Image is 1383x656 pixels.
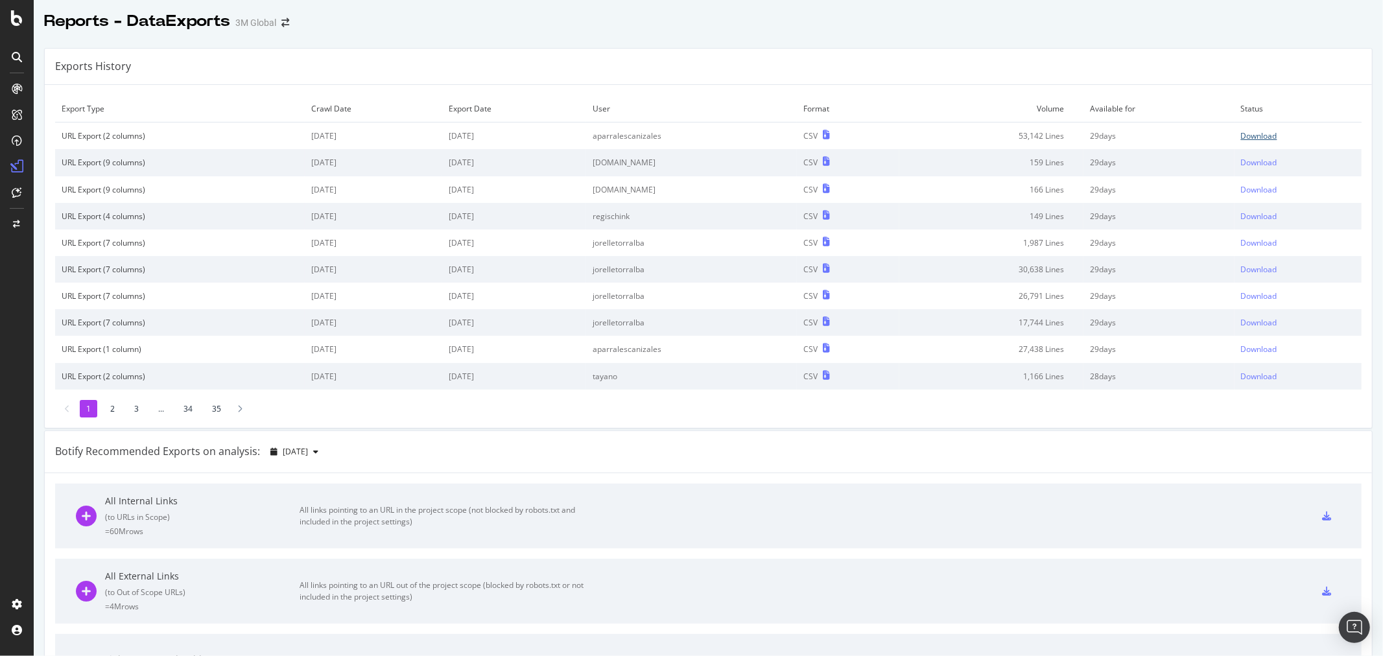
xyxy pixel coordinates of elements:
div: CSV [803,344,818,355]
div: All links pointing to an URL in the project scope (not blocked by robots.txt and included in the ... [300,504,591,528]
div: Download [1241,157,1277,168]
td: aparralescanizales [586,123,798,150]
li: ... [152,400,171,417]
div: Download [1241,211,1277,222]
td: [DATE] [305,309,442,336]
div: ( to URLs in Scope ) [105,511,300,522]
td: Available for [1083,95,1235,123]
div: CSV [803,237,818,248]
td: jorelletorralba [586,256,798,283]
div: = 60M rows [105,526,300,537]
td: [DATE] [442,123,586,150]
div: Download [1241,264,1277,275]
td: 29 days [1083,256,1235,283]
td: 29 days [1083,283,1235,309]
span: 2025 Sep. 7th [283,446,308,457]
td: [DATE] [305,176,442,203]
div: All Internal Links [105,495,300,508]
button: [DATE] [265,441,324,462]
li: 2 [104,400,121,417]
div: URL Export (7 columns) [62,317,298,328]
td: [DATE] [305,256,442,283]
td: Status [1235,95,1362,123]
td: [DATE] [305,203,442,229]
td: jorelletorralba [586,309,798,336]
div: CSV [803,290,818,301]
td: 29 days [1083,176,1235,203]
td: Export Date [442,95,586,123]
td: [DATE] [442,336,586,362]
td: 29 days [1083,123,1235,150]
div: All links pointing to an URL out of the project scope (blocked by robots.txt or not included in t... [300,580,591,603]
td: Crawl Date [305,95,442,123]
div: URL Export (7 columns) [62,237,298,248]
div: Download [1241,130,1277,141]
td: [DATE] [442,309,586,336]
a: Download [1241,130,1355,141]
div: Download [1241,184,1277,195]
td: regischink [586,203,798,229]
td: User [586,95,798,123]
td: [DATE] [442,149,586,176]
div: URL Export (7 columns) [62,290,298,301]
td: jorelletorralba [586,229,798,256]
td: tayano [586,363,798,390]
div: URL Export (2 columns) [62,130,298,141]
td: 17,744 Lines [899,309,1083,336]
a: Download [1241,290,1355,301]
td: [DATE] [305,123,442,150]
td: Export Type [55,95,305,123]
div: URL Export (9 columns) [62,184,298,195]
div: csv-export [1322,587,1331,596]
div: CSV [803,264,818,275]
div: CSV [803,371,818,382]
td: [DATE] [442,176,586,203]
td: 27,438 Lines [899,336,1083,362]
td: [DOMAIN_NAME] [586,176,798,203]
td: [DATE] [305,363,442,390]
div: CSV [803,130,818,141]
li: 34 [177,400,199,417]
div: Download [1241,371,1277,382]
div: arrow-right-arrow-left [281,18,289,27]
td: Volume [899,95,1083,123]
td: 1,987 Lines [899,229,1083,256]
li: 1 [80,400,97,417]
td: [DATE] [442,203,586,229]
td: [DATE] [442,283,586,309]
td: 29 days [1083,149,1235,176]
div: Download [1241,290,1277,301]
td: 29 days [1083,309,1235,336]
div: URL Export (9 columns) [62,157,298,168]
a: Download [1241,344,1355,355]
td: aparralescanizales [586,336,798,362]
td: [DATE] [305,336,442,362]
div: 3M Global [235,16,276,29]
a: Download [1241,317,1355,328]
div: = 4M rows [105,601,300,612]
div: URL Export (7 columns) [62,264,298,275]
div: CSV [803,157,818,168]
div: All External Links [105,570,300,583]
li: 35 [206,400,228,417]
a: Download [1241,371,1355,382]
td: 149 Lines [899,203,1083,229]
div: Botify Recommended Exports on analysis: [55,444,260,459]
div: Open Intercom Messenger [1339,612,1370,643]
td: 1,166 Lines [899,363,1083,390]
td: 166 Lines [899,176,1083,203]
td: 26,791 Lines [899,283,1083,309]
div: csv-export [1322,511,1331,521]
div: Download [1241,237,1277,248]
td: [DATE] [442,363,586,390]
div: URL Export (1 column) [62,344,298,355]
div: URL Export (4 columns) [62,211,298,222]
td: 28 days [1083,363,1235,390]
li: 3 [128,400,145,417]
td: [DATE] [442,256,586,283]
td: [DOMAIN_NAME] [586,149,798,176]
a: Download [1241,157,1355,168]
div: CSV [803,184,818,195]
a: Download [1241,211,1355,222]
div: CSV [803,317,818,328]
